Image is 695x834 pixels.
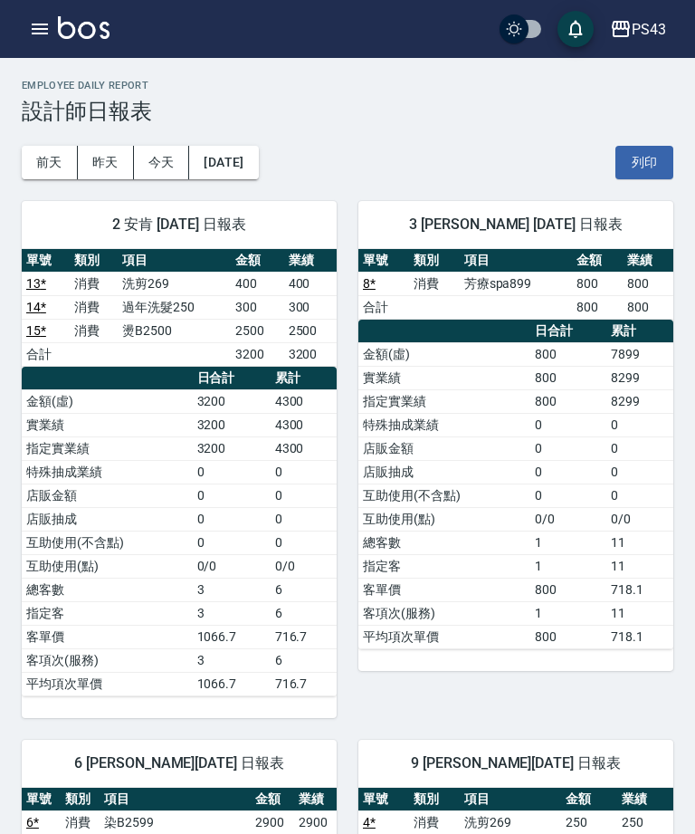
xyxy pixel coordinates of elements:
td: 0 [606,460,673,484]
td: 燙B2500 [118,319,231,342]
td: 店販金額 [22,484,193,507]
th: 金額 [572,249,623,273]
td: 250 [561,810,617,834]
td: 0 [606,413,673,436]
td: 平均項次單價 [358,625,530,648]
td: 0 [530,484,606,507]
td: 客項次(服務) [358,601,530,625]
td: 互助使用(不含點) [358,484,530,507]
td: 1 [530,531,606,554]
td: 1066.7 [193,625,271,648]
td: 實業績 [358,366,530,389]
div: PS43 [632,18,666,41]
td: 2500 [231,319,283,342]
td: 0 [271,460,337,484]
td: 716.7 [271,625,337,648]
td: 400 [284,272,337,295]
td: 特殊抽成業績 [358,413,530,436]
table: a dense table [358,249,673,320]
td: 消費 [409,272,460,295]
td: 洗剪269 [118,272,231,295]
th: 類別 [70,249,118,273]
td: 0 [193,460,271,484]
td: 合計 [358,295,409,319]
td: 800 [623,295,673,319]
th: 業績 [623,249,673,273]
table: a dense table [22,367,337,696]
td: 消費 [70,295,118,319]
td: 店販金額 [358,436,530,460]
th: 金額 [231,249,283,273]
td: 0 [606,484,673,507]
td: 0 [606,436,673,460]
span: 6 [PERSON_NAME][DATE] 日報表 [43,754,315,772]
td: 指定實業績 [358,389,530,413]
td: 718.1 [606,578,673,601]
td: 800 [530,366,606,389]
td: 特殊抽成業績 [22,460,193,484]
td: 指定客 [358,554,530,578]
td: 800 [623,272,673,295]
td: 0/0 [271,554,337,578]
th: 項目 [460,249,573,273]
td: 3200 [284,342,337,366]
td: 金額(虛) [22,389,193,413]
td: 6 [271,601,337,625]
td: 金額(虛) [358,342,530,366]
button: [DATE] [189,146,258,179]
td: 3 [193,601,271,625]
td: 消費 [409,810,460,834]
td: 過年洗髮250 [118,295,231,319]
td: 800 [572,295,623,319]
td: 0/0 [193,554,271,578]
td: 6 [271,578,337,601]
th: 類別 [409,249,460,273]
td: 指定實業績 [22,436,193,460]
th: 項目 [460,788,561,811]
td: 718.1 [606,625,673,648]
td: 400 [231,272,283,295]
span: 9 [PERSON_NAME][DATE] 日報表 [380,754,652,772]
button: save [557,11,594,47]
td: 3200 [193,389,271,413]
td: 800 [530,342,606,366]
td: 0 [271,507,337,531]
th: 金額 [561,788,617,811]
td: 3200 [193,436,271,460]
th: 累計 [271,367,337,390]
td: 300 [231,295,283,319]
td: 4300 [271,436,337,460]
td: 3 [193,578,271,601]
td: 1066.7 [193,672,271,695]
td: 芳療spa899 [460,272,573,295]
td: 0/0 [530,507,606,531]
th: 項目 [118,249,231,273]
th: 業績 [294,788,337,811]
td: 染B2599 [100,810,252,834]
td: 11 [606,554,673,578]
td: 0 [530,413,606,436]
td: 0 [530,436,606,460]
td: 客項次(服務) [22,648,193,672]
td: 實業績 [22,413,193,436]
td: 3200 [193,413,271,436]
td: 8299 [606,389,673,413]
td: 250 [617,810,673,834]
td: 互助使用(點) [22,554,193,578]
td: 0 [193,531,271,554]
th: 日合計 [530,320,606,343]
button: 前天 [22,146,78,179]
td: 0 [193,507,271,531]
td: 0 [193,484,271,507]
td: 消費 [61,810,100,834]
td: 2500 [284,319,337,342]
td: 3200 [231,342,283,366]
td: 店販抽成 [358,460,530,484]
th: 單號 [358,249,409,273]
th: 單號 [22,249,70,273]
td: 消費 [70,272,118,295]
td: 總客數 [358,531,530,554]
td: 800 [530,625,606,648]
td: 店販抽成 [22,507,193,531]
td: 客單價 [358,578,530,601]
